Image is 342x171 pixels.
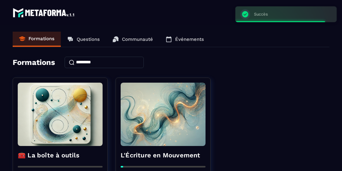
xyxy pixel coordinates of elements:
h4: L'Écriture en Mouvement [121,151,206,160]
a: Questions [61,32,106,47]
h4: Formations [13,58,55,67]
img: formation-background [121,83,206,146]
a: Formations [13,32,61,47]
p: Questions [77,36,100,42]
p: Formations [28,36,54,41]
a: Événements [159,32,210,47]
img: logo [13,6,75,19]
img: formation-background [18,83,103,146]
h4: 🧰 La boîte à outils [18,151,103,160]
a: Communauté [106,32,159,47]
p: Événements [175,36,204,42]
p: Communauté [122,36,153,42]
